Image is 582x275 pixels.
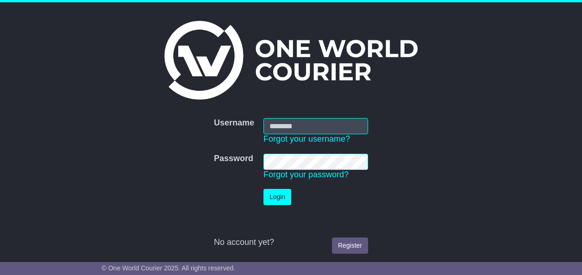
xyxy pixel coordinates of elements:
[164,21,417,100] img: One World
[102,264,236,272] span: © One World Courier 2025. All rights reserved.
[263,170,349,179] a: Forgot your password?
[214,237,368,248] div: No account yet?
[214,154,253,164] label: Password
[214,118,254,128] label: Username
[263,189,291,205] button: Login
[263,134,350,144] a: Forgot your username?
[332,237,368,254] a: Register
